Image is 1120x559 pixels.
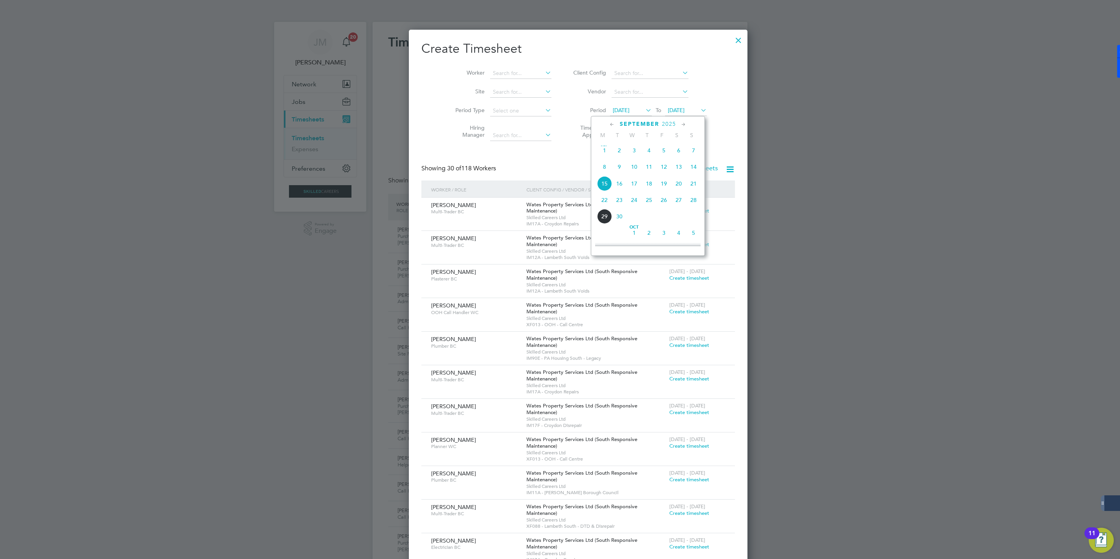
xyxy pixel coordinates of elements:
[421,164,498,173] div: Showing
[431,276,521,282] span: Plasterer BC
[431,377,521,383] span: Multi-Trader BC
[431,302,476,309] span: [PERSON_NAME]
[669,436,705,443] span: [DATE] - [DATE]
[627,242,642,257] span: 8
[655,132,669,139] span: F
[490,87,551,98] input: Search for...
[431,544,521,550] span: Electrician BC
[431,403,476,410] span: [PERSON_NAME]
[431,268,476,275] span: [PERSON_NAME]
[421,41,735,57] h2: Create Timesheet
[597,242,612,257] span: 6
[642,176,656,191] span: 18
[526,349,665,355] span: Skilled Careers Ltd
[612,193,627,207] span: 23
[642,225,656,240] span: 2
[449,124,485,138] label: Hiring Manager
[597,209,612,224] span: 29
[669,543,709,550] span: Create timesheet
[656,159,671,174] span: 12
[526,321,665,328] span: XF013 - OOH - Call Centre
[627,159,642,174] span: 10
[526,355,665,361] span: IM90E - PA Housing South - Legacy
[449,69,485,76] label: Worker
[526,483,665,489] span: Skilled Careers Ltd
[669,132,684,139] span: S
[526,382,665,389] span: Skilled Careers Ltd
[449,107,485,114] label: Period Type
[431,410,521,416] span: Multi-Trader BC
[656,242,671,257] span: 10
[490,105,551,116] input: Select one
[612,143,627,158] span: 2
[526,302,637,315] span: Wates Property Services Ltd (South Responsive Maintenance)
[431,511,521,517] span: Multi-Trader BC
[431,209,521,215] span: Multi-Trader BC
[429,180,524,198] div: Worker / Role
[526,489,665,496] span: IM11A - [PERSON_NAME] Borough Council
[431,443,521,450] span: Planner WC
[669,335,705,342] span: [DATE] - [DATE]
[669,375,709,382] span: Create timesheet
[1089,528,1114,553] button: Open Resource Center, 11 new notifications
[610,132,625,139] span: T
[686,193,701,207] span: 28
[526,422,665,429] span: IM17F - Croydon Disrepair
[671,193,686,207] span: 27
[526,416,665,422] span: Skilled Careers Ltd
[612,87,688,98] input: Search for...
[627,225,642,240] span: 1
[612,159,627,174] span: 9
[669,308,709,315] span: Create timesheet
[684,132,699,139] span: S
[526,315,665,321] span: Skilled Careers Ltd
[669,275,709,281] span: Create timesheet
[671,225,686,240] span: 4
[431,369,476,376] span: [PERSON_NAME]
[597,159,612,174] span: 8
[642,242,656,257] span: 9
[671,176,686,191] span: 20
[571,107,606,114] label: Period
[612,242,627,257] span: 7
[526,248,665,254] span: Skilled Careers Ltd
[526,503,637,516] span: Wates Property Services Ltd (South Responsive Maintenance)
[612,68,688,79] input: Search for...
[656,225,671,240] span: 3
[595,132,610,139] span: M
[526,537,637,550] span: Wates Property Services Ltd (South Responsive Maintenance)
[431,235,476,242] span: [PERSON_NAME]
[640,132,655,139] span: T
[431,504,476,511] span: [PERSON_NAME]
[449,88,485,95] label: Site
[627,225,642,229] span: Oct
[524,180,667,198] div: Client Config / Vendor / Site
[669,476,709,483] span: Create timesheet
[625,132,640,139] span: W
[526,369,637,382] span: Wates Property Services Ltd (South Responsive Maintenance)
[669,369,705,375] span: [DATE] - [DATE]
[490,68,551,79] input: Search for...
[662,121,676,127] span: 2025
[431,470,476,477] span: [PERSON_NAME]
[669,302,705,308] span: [DATE] - [DATE]
[431,309,521,316] span: OOH Call Handler WC
[431,477,521,483] span: Plumber BC
[656,193,671,207] span: 26
[571,69,606,76] label: Client Config
[597,143,612,158] span: 1
[571,124,606,138] label: Timesheet Approver
[669,443,709,449] span: Create timesheet
[526,456,665,462] span: XF013 - OOH - Call Centre
[653,105,663,115] span: To
[642,143,656,158] span: 4
[490,130,551,141] input: Search for...
[669,510,709,516] span: Create timesheet
[526,517,665,523] span: Skilled Careers Ltd
[627,176,642,191] span: 17
[669,409,709,416] span: Create timesheet
[526,402,637,416] span: Wates Property Services Ltd (South Responsive Maintenance)
[620,121,659,127] span: September
[686,143,701,158] span: 7
[669,268,705,275] span: [DATE] - [DATE]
